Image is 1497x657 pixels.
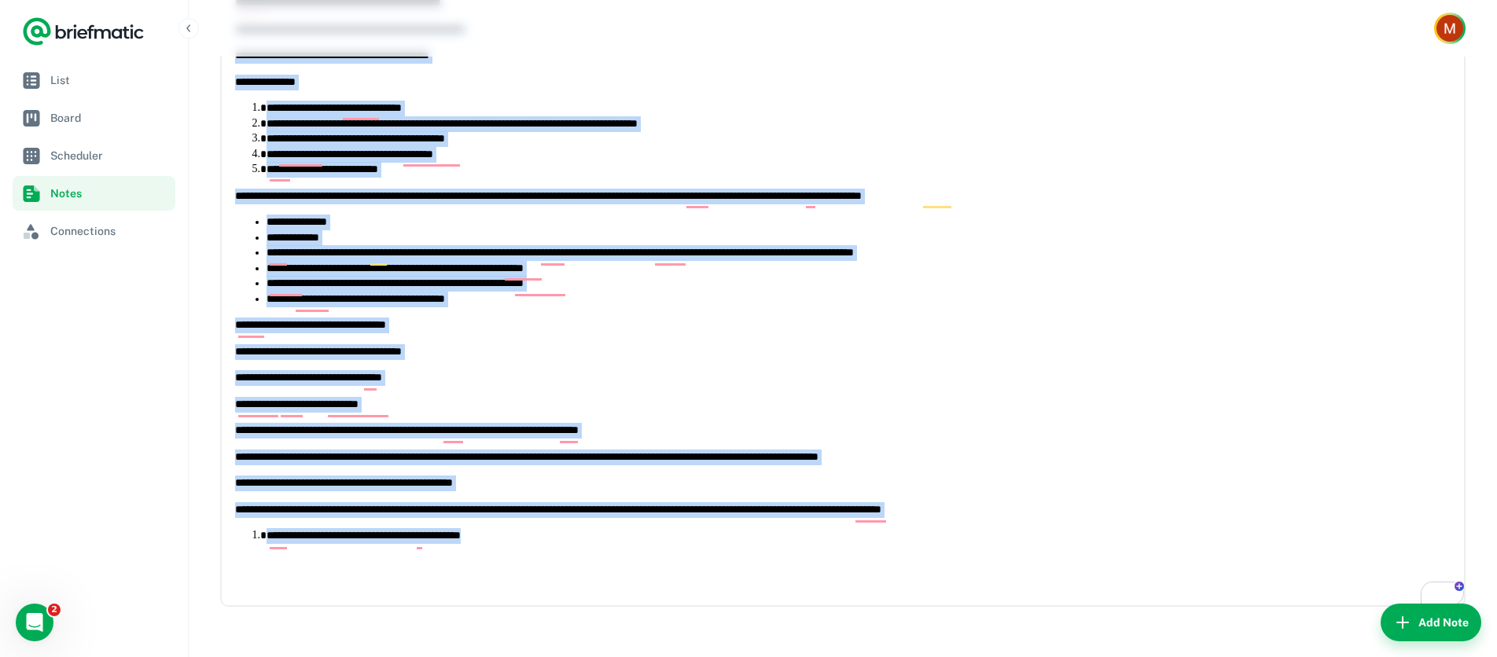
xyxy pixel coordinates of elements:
a: List [13,63,175,97]
span: Scheduler [50,147,169,164]
span: Connections [50,222,169,240]
a: Scheduler [13,138,175,173]
a: Logo [22,16,145,47]
img: Myranda James [1436,15,1463,42]
span: Notes [50,185,169,202]
button: Add Note [1381,604,1481,641]
span: Board [50,109,169,127]
a: Connections [13,214,175,248]
a: Board [13,101,175,135]
button: Account button [1434,13,1466,44]
iframe: Intercom live chat [16,604,53,641]
a: Notes [13,176,175,211]
span: 2 [48,604,61,616]
span: List [50,72,169,89]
